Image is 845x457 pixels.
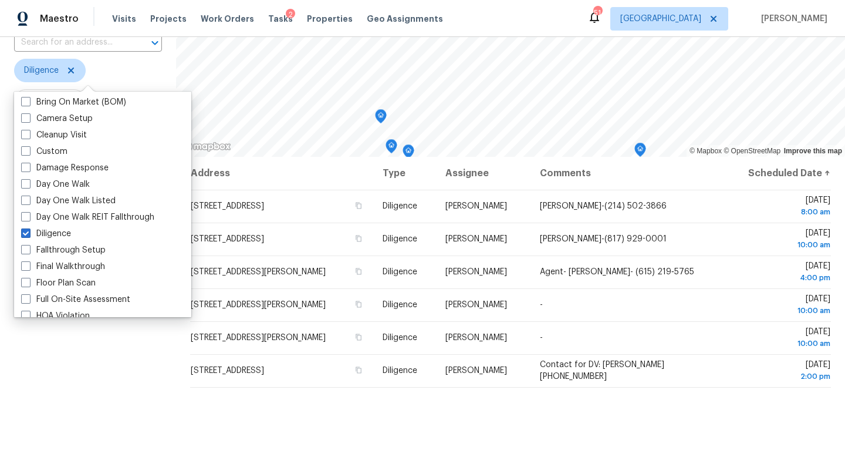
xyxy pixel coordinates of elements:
[268,15,293,23] span: Tasks
[732,295,830,317] span: [DATE]
[403,145,414,163] div: Map marker
[724,147,780,155] a: OpenStreetMap
[383,268,417,276] span: Diligence
[530,157,723,190] th: Comments
[732,229,830,251] span: [DATE]
[540,202,667,210] span: [PERSON_NAME]-(214) 502-3866
[722,157,831,190] th: Scheduled Date ↑
[353,365,364,375] button: Copy Address
[21,261,105,273] label: Final Walkthrough
[445,334,507,342] span: [PERSON_NAME]
[201,13,254,25] span: Work Orders
[21,96,126,108] label: Bring On Market (BOM)
[191,301,326,309] span: [STREET_ADDRESS][PERSON_NAME]
[353,200,364,211] button: Copy Address
[191,367,264,375] span: [STREET_ADDRESS]
[21,294,130,305] label: Full On-Site Assessment
[732,272,830,284] div: 4:00 pm
[367,13,443,25] span: Geo Assignments
[353,332,364,342] button: Copy Address
[445,301,507,309] span: [PERSON_NAME]
[307,13,353,25] span: Properties
[383,202,417,210] span: Diligence
[24,65,59,76] span: Diligence
[383,235,417,243] span: Diligence
[190,157,373,190] th: Address
[286,9,295,21] div: 2
[21,146,67,157] label: Custom
[147,35,163,51] button: Open
[689,147,722,155] a: Mapbox
[150,13,187,25] span: Projects
[620,13,701,25] span: [GEOGRAPHIC_DATA]
[191,334,326,342] span: [STREET_ADDRESS][PERSON_NAME]
[21,129,87,141] label: Cleanup Visit
[375,109,387,127] div: Map marker
[540,268,694,276] span: Agent- [PERSON_NAME]- (615) 219‑5765
[21,162,109,174] label: Damage Response
[732,305,830,317] div: 10:00 am
[191,268,326,276] span: [STREET_ADDRESS][PERSON_NAME]
[756,13,827,25] span: [PERSON_NAME]
[21,195,116,207] label: Day One Walk Listed
[784,147,842,155] a: Improve this map
[353,266,364,277] button: Copy Address
[180,140,231,153] a: Mapbox homepage
[373,157,436,190] th: Type
[21,228,71,240] label: Diligence
[353,299,364,310] button: Copy Address
[732,328,830,350] span: [DATE]
[383,367,417,375] span: Diligence
[593,7,601,19] div: 51
[540,361,664,381] span: Contact for DV: [PERSON_NAME] [PHONE_NUMBER]
[445,202,507,210] span: [PERSON_NAME]
[445,235,507,243] span: [PERSON_NAME]
[21,244,106,256] label: Fallthrough Setup
[21,310,90,322] label: HOA Violation
[21,179,90,190] label: Day One Walk
[383,301,417,309] span: Diligence
[732,371,830,382] div: 2:00 pm
[732,338,830,350] div: 10:00 am
[353,233,364,244] button: Copy Address
[191,202,264,210] span: [STREET_ADDRESS]
[445,268,507,276] span: [PERSON_NAME]
[540,235,667,243] span: [PERSON_NAME]-(817) 929-0001
[112,13,136,25] span: Visits
[540,301,543,309] span: -
[14,33,129,52] input: Search for an address...
[445,367,507,375] span: [PERSON_NAME]
[732,239,830,251] div: 10:00 am
[732,262,830,284] span: [DATE]
[21,211,154,223] label: Day One Walk REIT Fallthrough
[732,206,830,218] div: 8:00 am
[732,196,830,218] span: [DATE]
[732,361,830,382] span: [DATE]
[383,334,417,342] span: Diligence
[191,235,264,243] span: [STREET_ADDRESS]
[436,157,530,190] th: Assignee
[21,277,96,289] label: Floor Plan Scan
[21,113,93,125] label: Camera Setup
[386,139,397,157] div: Map marker
[40,13,79,25] span: Maestro
[634,143,646,161] div: Map marker
[540,334,543,342] span: -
